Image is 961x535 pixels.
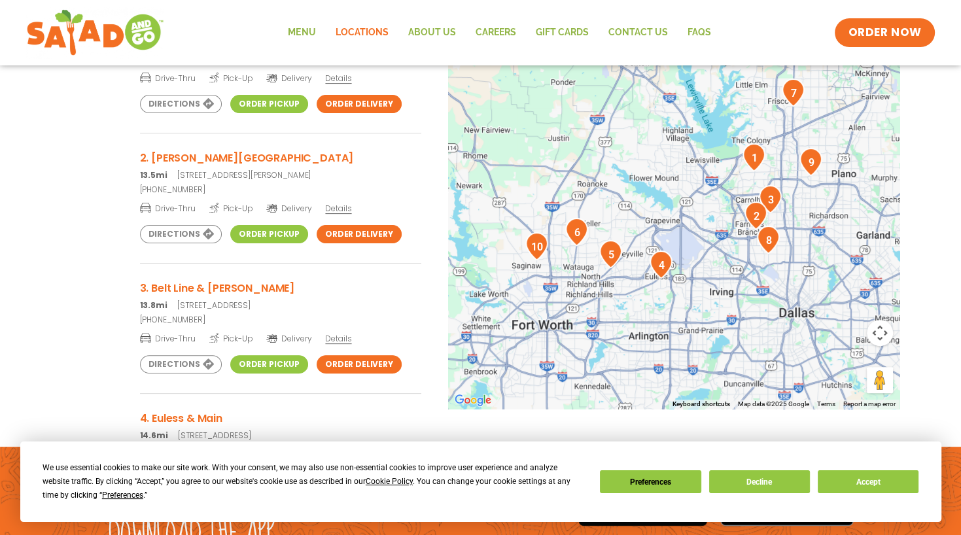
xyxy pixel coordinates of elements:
[278,18,720,48] nav: Menu
[140,410,421,426] h3: 4. Euless & Main
[600,470,701,493] button: Preferences
[20,441,941,522] div: Cookie Consent Prompt
[140,201,196,215] span: Drive-Thru
[759,185,782,213] div: 3
[565,218,588,246] div: 6
[757,226,780,254] div: 8
[325,203,351,214] span: Details
[230,355,308,373] a: Order Pickup
[325,18,398,48] a: Locations
[140,332,196,345] span: Drive-Thru
[278,18,325,48] a: Menu
[140,71,196,84] span: Drive-Thru
[782,78,805,107] div: 7
[673,400,730,409] button: Keyboard shortcuts
[209,201,253,215] span: Pick-Up
[317,225,402,243] a: Order Delivery
[818,470,918,493] button: Accept
[743,143,765,171] div: 1
[140,314,421,326] a: [PHONE_NUMBER]
[102,491,143,500] span: Preferences
[744,201,767,230] div: 2
[650,250,673,279] div: 4
[266,73,311,84] span: Delivery
[140,150,421,166] h3: 2. [PERSON_NAME][GEOGRAPHIC_DATA]
[266,203,311,215] span: Delivery
[140,225,222,243] a: Directions
[140,328,421,345] a: Drive-Thru Pick-Up Delivery Details
[835,18,934,47] a: ORDER NOW
[43,461,584,502] div: We use essential cookies to make our site work. With your consent, we may also use non-essential ...
[140,430,168,441] strong: 14.6mi
[366,477,413,486] span: Cookie Policy
[817,400,835,407] a: Terms (opens in new tab)
[140,280,421,296] h3: 3. Belt Line & [PERSON_NAME]
[317,95,402,113] a: Order Delivery
[867,367,893,393] button: Drag Pegman onto the map to open Street View
[140,300,421,311] p: [STREET_ADDRESS]
[465,18,525,48] a: Careers
[317,355,402,373] a: Order Delivery
[140,169,167,181] strong: 13.5mi
[140,68,421,84] a: Drive-Thru Pick-Up Delivery Details
[140,410,421,441] a: 4. Euless & Main 14.6mi[STREET_ADDRESS]
[140,355,222,373] a: Directions
[140,184,421,196] a: [PHONE_NUMBER]
[799,148,822,176] div: 9
[525,232,548,260] div: 10
[140,430,421,441] p: [STREET_ADDRESS]
[599,240,622,268] div: 5
[140,169,421,181] p: [STREET_ADDRESS][PERSON_NAME]
[843,400,896,407] a: Report a map error
[230,225,308,243] a: Order Pickup
[140,300,167,311] strong: 13.8mi
[525,18,598,48] a: GIFT CARDS
[325,333,351,344] span: Details
[398,18,465,48] a: About Us
[140,280,421,311] a: 3. Belt Line & [PERSON_NAME] 13.8mi[STREET_ADDRESS]
[598,18,677,48] a: Contact Us
[867,320,893,346] button: Map camera controls
[266,333,311,345] span: Delivery
[848,25,921,41] span: ORDER NOW
[451,392,495,409] img: Google
[140,95,222,113] a: Directions
[209,71,253,84] span: Pick-Up
[140,150,421,181] a: 2. [PERSON_NAME][GEOGRAPHIC_DATA] 13.5mi[STREET_ADDRESS][PERSON_NAME]
[677,18,720,48] a: FAQs
[738,400,809,407] span: Map data ©2025 Google
[230,95,308,113] a: Order Pickup
[709,470,810,493] button: Decline
[26,7,164,59] img: new-SAG-logo-768×292
[325,73,351,84] span: Details
[451,392,495,409] a: Open this area in Google Maps (opens a new window)
[140,198,421,215] a: Drive-Thru Pick-Up Delivery Details
[209,332,253,345] span: Pick-Up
